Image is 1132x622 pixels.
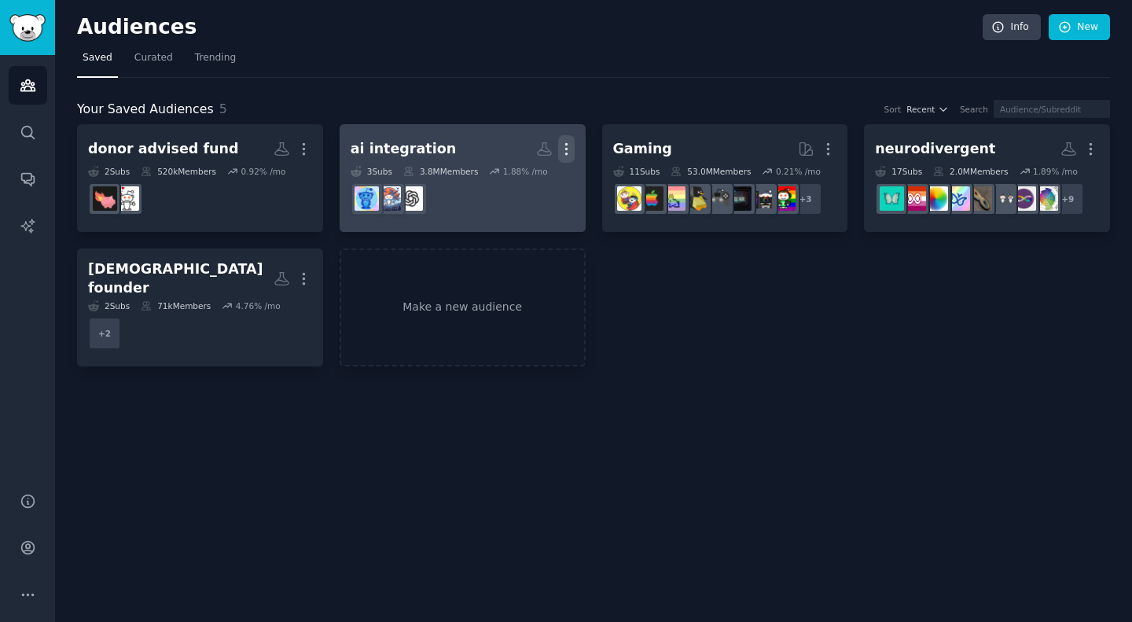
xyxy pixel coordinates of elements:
[88,317,121,350] div: + 2
[241,166,285,177] div: 0.92 % /mo
[749,186,774,211] img: pcgaming
[902,186,926,211] img: NeurodivergentLesbian
[141,300,211,311] div: 71k Members
[683,186,707,211] img: linux_gaming
[377,186,401,211] img: AI_Agents
[613,139,672,159] div: Gaming
[875,166,922,177] div: 17 Sub s
[776,166,821,177] div: 0.21 % /mo
[88,259,274,298] div: [DEMOGRAPHIC_DATA] founder
[933,166,1008,177] div: 2.0M Members
[340,248,586,367] a: Make a new audience
[727,186,752,211] img: GamingLeaksAndRumours
[399,186,423,211] img: OpenAI
[93,186,117,211] img: fatFIRE
[924,186,948,211] img: Autism_Parenting
[968,186,992,211] img: AutisticAdults
[1012,186,1036,211] img: aspergirls
[77,100,214,120] span: Your Saved Audiences
[875,139,995,159] div: neurodivergent
[1033,166,1078,177] div: 1.89 % /mo
[134,51,173,65] span: Curated
[906,104,935,115] span: Recent
[503,166,548,177] div: 1.88 % /mo
[1034,186,1058,211] img: AuDHDWomen
[403,166,478,177] div: 3.8M Members
[705,186,730,211] img: IndieGaming
[129,46,178,78] a: Curated
[617,186,641,211] img: GamerPals
[639,186,663,211] img: macgaming
[884,104,902,115] div: Sort
[355,186,379,211] img: artificial
[77,15,983,40] h2: Audiences
[671,166,751,177] div: 53.0M Members
[1049,14,1110,41] a: New
[960,104,988,115] div: Search
[189,46,241,78] a: Trending
[880,186,904,211] img: adhdwomen
[1051,182,1084,215] div: + 9
[994,100,1110,118] input: Audience/Subreddit
[77,124,323,232] a: donor advised fund2Subs520kMembers0.92% /mononprofitfatFIRE
[351,139,456,159] div: ai integration
[236,300,281,311] div: 4.76 % /mo
[195,51,236,65] span: Trending
[77,248,323,367] a: [DEMOGRAPHIC_DATA] founder2Subs71kMembers4.76% /mo+2
[9,14,46,42] img: GummySearch logo
[340,124,586,232] a: ai integration3Subs3.8MMembers1.88% /moOpenAIAI_Agentsartificial
[141,166,216,177] div: 520k Members
[83,51,112,65] span: Saved
[789,182,822,215] div: + 3
[88,300,130,311] div: 2 Sub s
[88,166,130,177] div: 2 Sub s
[613,166,660,177] div: 11 Sub s
[906,104,949,115] button: Recent
[990,186,1014,211] img: aspergers
[983,14,1041,41] a: Info
[115,186,139,211] img: nonprofit
[864,124,1110,232] a: neurodivergent17Subs2.0MMembers1.89% /mo+9AuDHDWomenaspergirlsaspergersAutisticAdultsAutisticWith...
[771,186,796,211] img: gaming
[602,124,848,232] a: Gaming11Subs53.0MMembers0.21% /mo+3gamingpcgamingGamingLeaksAndRumoursIndieGaminglinux_gamingCozy...
[661,186,685,211] img: CozyGamers
[88,139,238,159] div: donor advised fund
[77,46,118,78] a: Saved
[219,101,227,116] span: 5
[946,186,970,211] img: AutisticWithADHD
[351,166,392,177] div: 3 Sub s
